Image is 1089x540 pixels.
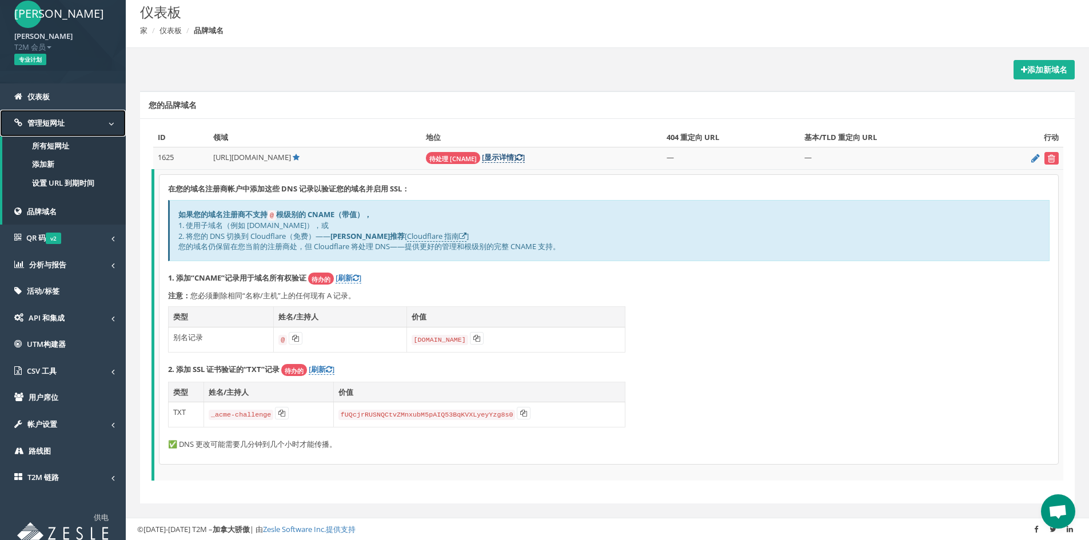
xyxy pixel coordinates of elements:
[336,273,353,283] font: [刷新
[293,152,300,162] a: 默认
[178,231,330,241] font: 2. 将您的 DNS 切换到 Cloudflare（免费）——
[336,273,361,283] a: [刷新]
[50,234,57,242] font: v2
[94,512,109,522] font: 供电
[278,335,287,345] code: @
[466,231,469,241] font: ]
[312,275,330,283] font: 待办的
[27,472,59,482] font: T2M 链路
[14,42,46,52] font: T2M 会员
[1014,60,1075,79] a: 添加新域名
[168,290,190,301] font: 注意：
[14,28,111,52] a: [PERSON_NAME] T2M 会员
[29,392,58,402] font: 用户席位
[29,259,66,270] font: 分析与报告
[482,152,484,162] font: [
[29,313,65,323] font: API 和集成
[412,335,468,345] code: [DOMAIN_NAME]
[32,159,54,169] font: 添加新
[168,364,280,374] font: 2. 添加 SSL 证书验证的“TXT”记录
[804,152,812,162] font: —
[667,152,674,162] font: —
[32,141,69,151] font: 所有短网址
[158,152,174,162] font: 1625
[359,273,361,283] font: ]
[482,152,525,163] a: [显示详情]]
[209,387,249,397] font: 姓名/主持人
[2,137,126,155] a: 所有短网址
[168,439,337,449] font: ✅ DNS 更改可能需要几分钟到几个小时才能传播。
[2,174,126,193] a: 设置 URL 到期时间
[137,524,213,534] font: ©[DATE]-[DATE] T2M –
[158,132,166,142] font: ID
[1041,494,1075,529] div: Open chat
[2,155,126,174] a: 添加新
[804,132,877,142] font: 基本/TLD 重定向 URL
[338,410,516,420] code: fUQcjrRUSNQCtvZMnxubM5pAIQ53BqKVXLyeyYzg8s0
[285,366,304,375] font: 待办的
[27,339,66,349] font: UTM构建器
[268,210,276,221] code: @
[276,209,372,219] font: 根级别的 CNAME（带值），
[412,311,426,322] font: 价值
[27,91,50,102] font: 仪表板
[27,366,57,376] font: CSV 工具
[1044,132,1059,142] font: 行动
[27,118,65,128] font: 管理短网址
[426,132,441,142] font: 地位
[168,273,306,283] font: 1. 添加“CNAME”记录用于域名所有权验证
[178,241,560,251] font: 您的域名仍保留在您当前的注册商处，但 Cloudflare 将处理 DNS——提供更好的管理和根级别的完整 CNAME 支持。
[330,231,405,241] font: [PERSON_NAME]推荐
[1027,64,1067,75] font: 添加新域名
[407,231,459,241] font: Cloudflare 指南
[484,152,499,162] font: 显示
[263,524,356,534] a: Zesle Software Inc.提供支持
[14,6,104,21] font: [PERSON_NAME]
[26,233,46,243] font: QR 码
[429,154,477,163] font: 待处理 [CNAME]
[407,231,466,242] a: Cloudflare 指南
[250,524,263,534] font: | 由
[213,524,250,534] font: 加拿大骄傲
[405,231,407,241] font: [
[338,387,353,397] font: 价值
[173,311,188,322] font: 类型
[178,209,268,219] font: 如果您的域名注册商不支持
[29,446,51,456] font: 路线图
[173,332,203,342] font: 别名记录
[19,55,42,63] font: 专业计划
[332,364,334,374] font: ]
[149,99,197,110] font: 您的品牌域名
[278,311,318,322] font: 姓名/主持人
[190,290,356,301] font: 您必须删除相同“名称/主机”上的任何现有 A 记录。
[173,387,188,397] font: 类型
[522,152,525,162] font: ]
[168,183,409,194] font: 在您的域名注册商帐户中添加这些 DNS 记录以验证您的域名并启用 SSL：
[309,364,334,375] a: [刷新]
[667,132,719,142] font: 404 重定向 URL
[213,132,228,142] font: 领域
[209,410,273,420] code: _acme-challenge
[27,419,57,429] font: 帐户设置
[140,25,147,35] a: 家
[499,152,516,162] font: 详情]
[173,407,186,417] font: TXT
[27,286,59,296] font: 活动/标签
[14,31,73,41] font: [PERSON_NAME]
[309,364,326,374] font: [刷新
[140,2,181,21] font: 仪表板
[27,206,57,217] font: 品牌域名
[213,152,291,162] font: [URL][DOMAIN_NAME]
[32,178,94,188] font: 设置 URL 到期时间
[178,220,329,230] font: 1. 使用子域名（例如 [DOMAIN_NAME]），或
[194,25,224,35] font: 品牌域名
[159,25,182,35] a: 仪表板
